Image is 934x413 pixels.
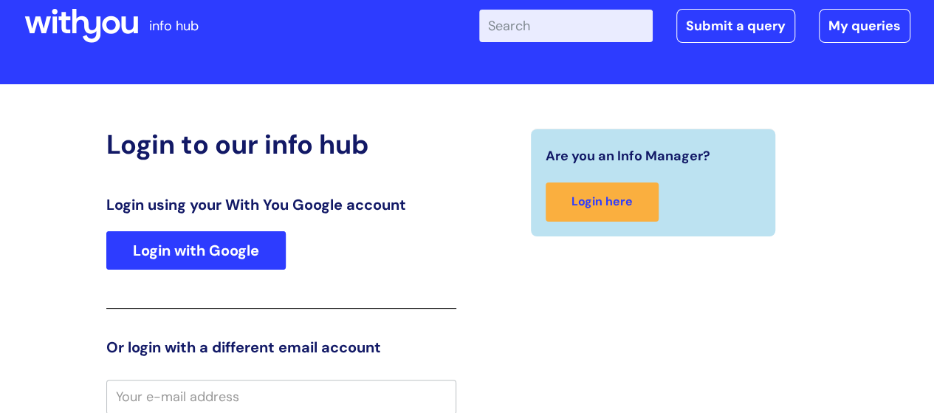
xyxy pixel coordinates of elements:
[546,144,710,168] span: Are you an Info Manager?
[106,231,286,270] a: Login with Google
[149,14,199,38] p: info hub
[546,182,659,222] a: Login here
[106,196,456,214] h3: Login using your With You Google account
[106,338,456,356] h3: Or login with a different email account
[479,10,653,42] input: Search
[819,9,910,43] a: My queries
[106,129,456,160] h2: Login to our info hub
[676,9,795,43] a: Submit a query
